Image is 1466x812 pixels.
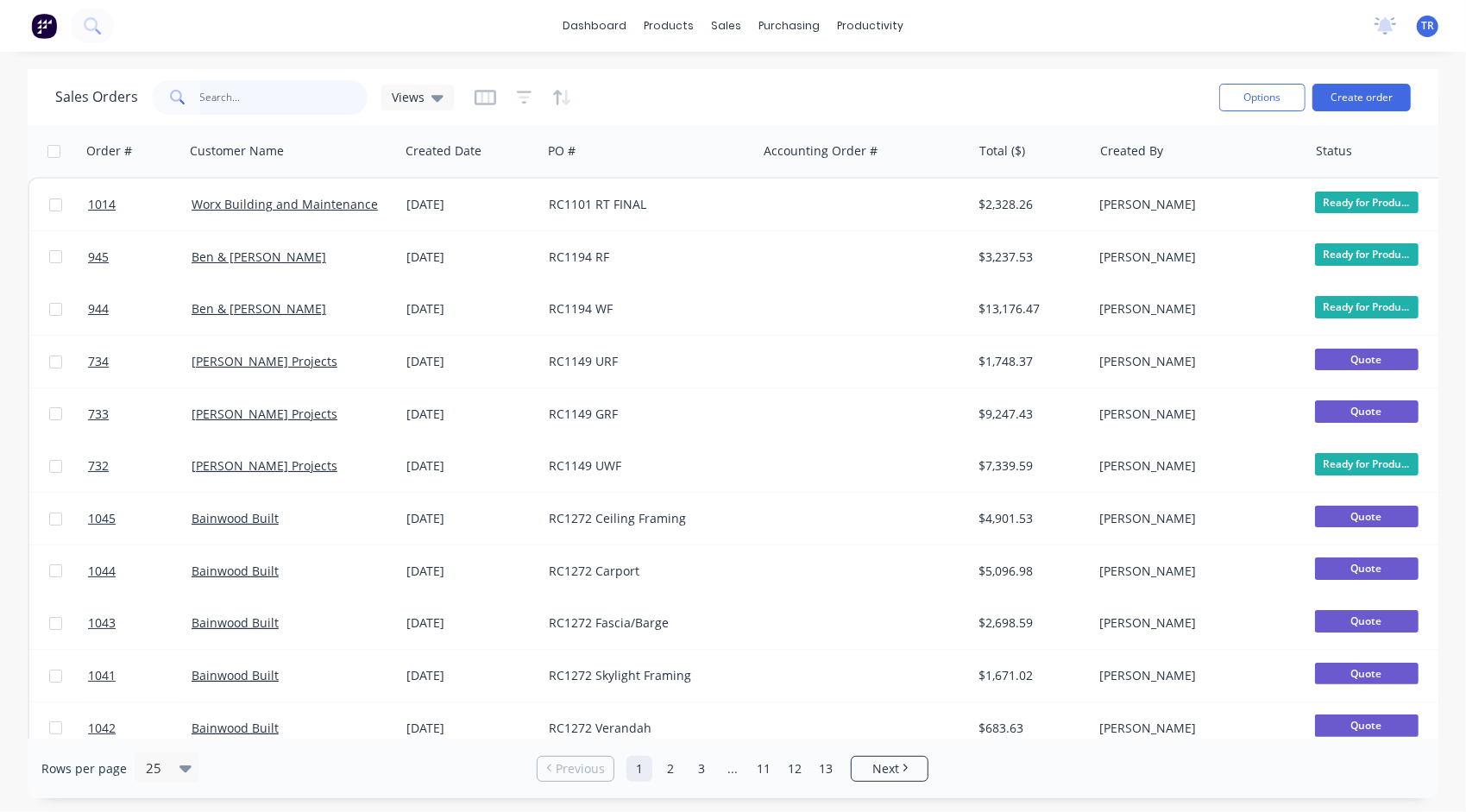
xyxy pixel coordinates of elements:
span: Next [872,760,899,777]
a: 1041 [88,650,192,702]
div: [DATE] [406,406,535,423]
div: $4,901.53 [979,510,1080,527]
div: purchasing [750,13,828,39]
span: Quote [1315,610,1419,632]
ul: Pagination [530,756,935,782]
span: Ready for Produ... [1315,243,1419,265]
span: 734 [88,353,109,370]
div: [DATE] [406,614,535,632]
div: RC1194 WF [549,300,740,318]
div: RC1149 UWF [549,457,740,475]
div: [PERSON_NAME] [1099,667,1291,684]
div: Total ($) [979,142,1025,160]
a: 732 [88,440,192,492]
a: 733 [88,388,192,440]
div: [PERSON_NAME] [1099,300,1291,318]
div: sales [702,13,750,39]
div: $2,328.26 [979,196,1080,213]
a: Bainwood Built [192,563,279,579]
span: Views [392,88,425,106]
span: Quote [1315,714,1419,736]
span: 733 [88,406,109,423]
span: Quote [1315,506,1419,527]
span: Previous [556,760,605,777]
div: [PERSON_NAME] [1099,353,1291,370]
span: 1045 [88,510,116,527]
div: Status [1316,142,1352,160]
div: Created Date [406,142,481,160]
div: products [635,13,702,39]
span: 944 [88,300,109,318]
a: Page 3 [689,756,714,782]
div: $683.63 [979,720,1080,737]
img: Factory [31,13,57,39]
div: [DATE] [406,720,535,737]
a: Previous page [538,760,613,777]
div: $1,748.37 [979,353,1080,370]
a: Bainwood Built [192,667,279,683]
a: 1014 [88,179,192,230]
a: Ben & [PERSON_NAME] [192,249,326,265]
div: [PERSON_NAME] [1099,614,1291,632]
button: Create order [1312,84,1411,111]
span: 1042 [88,720,116,737]
a: 1045 [88,493,192,544]
div: [PERSON_NAME] [1099,510,1291,527]
div: [DATE] [406,249,535,266]
a: Jump forward [720,756,746,782]
a: 944 [88,283,192,335]
a: [PERSON_NAME] Projects [192,353,337,369]
span: Quote [1315,349,1419,370]
span: Quote [1315,557,1419,579]
span: 1041 [88,667,116,684]
a: Worx Building and Maintenance [192,196,378,212]
a: Bainwood Built [192,720,279,736]
a: 734 [88,336,192,387]
div: [PERSON_NAME] [1099,720,1291,737]
span: 732 [88,457,109,475]
a: Bainwood Built [192,614,279,631]
div: $1,671.02 [979,667,1080,684]
div: RC1272 Verandah [549,720,740,737]
div: RC1149 URF [549,353,740,370]
a: Bainwood Built [192,510,279,526]
div: [DATE] [406,563,535,580]
div: [DATE] [406,196,535,213]
span: 1014 [88,196,116,213]
a: Page 1 is your current page [626,756,652,782]
div: $9,247.43 [979,406,1080,423]
a: 1044 [88,545,192,597]
span: TR [1421,18,1434,34]
div: $13,176.47 [979,300,1080,318]
div: PO # [548,142,576,160]
div: [PERSON_NAME] [1099,196,1291,213]
div: [PERSON_NAME] [1099,249,1291,266]
span: 945 [88,249,109,266]
span: 1043 [88,614,116,632]
a: 1042 [88,702,192,754]
div: $7,339.59 [979,457,1080,475]
div: [PERSON_NAME] [1099,457,1291,475]
span: Ready for Produ... [1315,453,1419,475]
span: Ready for Produ... [1315,296,1419,318]
span: Rows per page [41,760,127,777]
div: Created By [1100,142,1163,160]
a: Next page [852,760,928,777]
span: 1044 [88,563,116,580]
div: $2,698.59 [979,614,1080,632]
a: [PERSON_NAME] Projects [192,406,337,422]
div: RC1101 RT FINAL [549,196,740,213]
a: Page 12 [782,756,808,782]
div: RC1272 Fascia/Barge [549,614,740,632]
a: Page 2 [657,756,683,782]
div: RC1272 Skylight Framing [549,667,740,684]
a: dashboard [554,13,635,39]
div: RC1272 Ceiling Framing [549,510,740,527]
input: Search... [200,80,368,115]
span: Ready for Produ... [1315,192,1419,213]
div: $5,096.98 [979,563,1080,580]
div: RC1194 RF [549,249,740,266]
a: [PERSON_NAME] Projects [192,457,337,474]
div: [DATE] [406,510,535,527]
div: [DATE] [406,353,535,370]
